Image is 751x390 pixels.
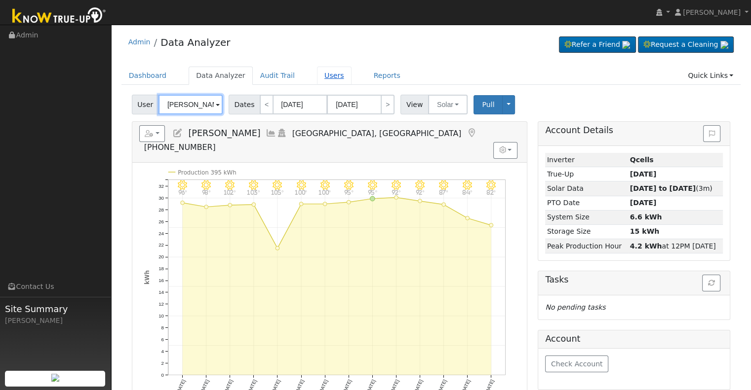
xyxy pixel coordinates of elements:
[482,101,494,108] span: Pull
[158,195,164,201] text: 30
[400,95,429,114] span: View
[5,316,106,326] div: [PERSON_NAME]
[198,189,214,195] p: 98°
[5,302,106,316] span: Site Summary
[161,372,164,377] text: 0
[630,213,662,221] strong: 6.6 kWh
[128,38,151,46] a: Admin
[158,95,223,114] input: Select a User
[545,239,628,253] td: Peak Production Hour
[253,67,302,85] a: Audit Trail
[340,189,357,195] p: 95°
[459,189,476,195] p: 84°
[622,41,630,49] img: retrieve
[463,180,472,189] i: 9/10 - MostlyClear
[158,254,164,259] text: 20
[545,181,628,196] td: Solar Data
[229,95,260,114] span: Dates
[158,230,164,236] text: 24
[51,374,59,382] img: retrieve
[392,180,401,189] i: 9/07 - Clear
[489,223,493,227] circle: onclick=""
[277,128,287,138] a: Login As (last 09/12/2025 10:07:53 AM)
[245,189,262,195] p: 103°
[178,169,236,176] text: Production 395 kWh
[143,270,150,284] text: kWh
[680,67,741,85] a: Quick Links
[415,180,425,189] i: 9/08 - Clear
[158,207,164,213] text: 28
[161,337,163,342] text: 6
[545,275,723,285] h5: Tasks
[628,239,723,253] td: at 12PM [DATE]
[158,242,164,248] text: 22
[269,189,286,195] p: 105°
[292,129,462,138] span: [GEOGRAPHIC_DATA], [GEOGRAPHIC_DATA]
[411,189,428,195] p: 92°
[158,266,164,271] text: 18
[559,36,636,53] a: Refer a Friend
[228,203,232,207] circle: onclick=""
[683,8,741,16] span: [PERSON_NAME]
[545,153,628,167] td: Inverter
[158,289,164,295] text: 14
[474,95,503,114] button: Pull
[364,189,381,195] p: 95°
[178,180,187,189] i: 8/29 - Clear
[201,180,211,189] i: 8/30 - Clear
[172,128,183,138] a: Edit User (34587)
[630,242,662,250] strong: 4.2 kWh
[630,199,657,207] span: [DATE]
[276,246,279,250] circle: onclick=""
[296,180,306,189] i: 9/03 - Clear
[370,196,375,201] circle: onclick=""
[174,189,191,195] p: 96°
[161,349,164,354] text: 4
[630,184,696,192] strong: [DATE] to [DATE]
[317,67,352,85] a: Users
[344,180,353,189] i: 9/05 - Clear
[381,95,395,114] a: >
[323,202,327,206] circle: onclick=""
[388,189,404,195] p: 92°
[394,195,398,199] circle: onclick=""
[266,128,277,138] a: Multi-Series Graph
[273,180,282,189] i: 9/02 - Clear
[7,5,111,28] img: Know True-Up
[702,275,720,291] button: Refresh
[466,128,477,138] a: Map
[161,360,163,365] text: 2
[158,278,164,283] text: 16
[545,167,628,181] td: True-Up
[551,360,603,368] span: Check Account
[293,189,310,195] p: 100°
[225,180,235,189] i: 8/31 - Clear
[418,199,422,203] circle: onclick=""
[221,189,238,195] p: 102°
[545,224,628,239] td: Storage Size
[435,189,452,195] p: 87°
[132,95,159,114] span: User
[368,180,377,189] i: 9/06 - Clear
[188,128,260,138] span: [PERSON_NAME]
[442,203,446,207] circle: onclick=""
[466,216,470,220] circle: onclick=""
[158,313,164,319] text: 10
[299,202,303,206] circle: onclick=""
[720,41,728,49] img: retrieve
[630,227,659,235] strong: 15 kWh
[189,67,253,85] a: Data Analyzer
[161,325,163,330] text: 8
[630,170,657,178] strong: [DATE]
[483,189,500,195] p: 82°
[545,355,608,372] button: Check Account
[545,334,580,344] h5: Account
[158,301,164,307] text: 12
[160,36,230,48] a: Data Analyzer
[121,67,174,85] a: Dashboard
[545,303,605,311] i: No pending tasks
[703,125,720,142] button: Issue History
[366,67,408,85] a: Reports
[316,189,333,195] p: 100°
[638,36,734,53] a: Request a Cleaning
